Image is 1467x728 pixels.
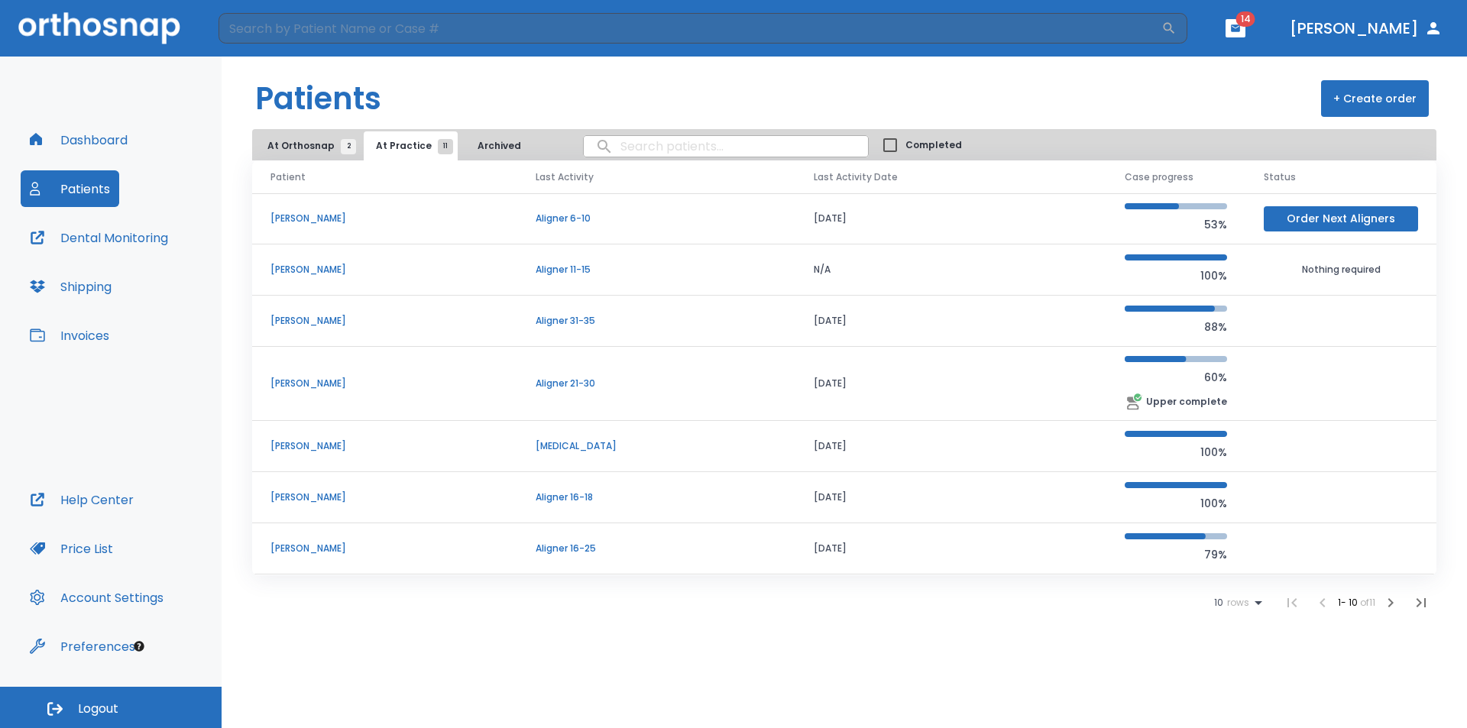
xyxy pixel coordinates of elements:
p: [PERSON_NAME] [270,263,499,277]
p: [MEDICAL_DATA] [536,439,777,453]
span: Last Activity Date [814,170,898,184]
p: 79% [1125,545,1227,564]
button: Help Center [21,481,143,518]
p: [PERSON_NAME] [270,212,499,225]
span: rows [1223,597,1249,608]
span: of 11 [1360,596,1375,609]
span: Status [1264,170,1296,184]
button: Price List [21,530,122,567]
p: Aligner 31-35 [536,314,777,328]
td: N/A [795,244,1106,296]
p: [PERSON_NAME] [270,542,499,555]
button: Preferences [21,628,144,665]
img: Orthosnap [18,12,180,44]
span: 1 - 10 [1338,596,1360,609]
button: Patients [21,170,119,207]
td: [DATE] [795,193,1106,244]
td: [DATE] [795,347,1106,421]
span: Patient [270,170,306,184]
div: Tooltip anchor [132,639,146,653]
td: [DATE] [795,472,1106,523]
p: 100% [1125,267,1227,285]
span: At Practice [376,139,445,153]
p: [PERSON_NAME] [270,439,499,453]
span: 10 [1214,597,1223,608]
button: Shipping [21,268,121,305]
input: Search by Patient Name or Case # [219,13,1161,44]
p: Aligner 6-10 [536,212,777,225]
button: Invoices [21,317,118,354]
td: [DATE] [795,421,1106,472]
span: 11 [438,139,453,154]
span: 14 [1236,11,1255,27]
span: Last Activity [536,170,594,184]
p: Nothing required [1264,263,1418,277]
p: Aligner 16-25 [536,542,777,555]
p: [PERSON_NAME] [270,314,499,328]
p: 53% [1125,215,1227,234]
span: Case progress [1125,170,1193,184]
p: 100% [1125,494,1227,513]
p: [PERSON_NAME] [270,377,499,390]
input: search [584,131,868,161]
span: At Orthosnap [267,139,348,153]
p: 100% [1125,443,1227,461]
td: [DATE] [795,523,1106,574]
td: [DATE] [795,574,1106,626]
button: Dashboard [21,121,137,158]
button: Dental Monitoring [21,219,177,256]
p: Aligner 21-30 [536,377,777,390]
p: Aligner 11-15 [536,263,777,277]
p: 60% [1125,368,1227,387]
p: Aligner 16-18 [536,490,777,504]
span: Logout [78,700,118,717]
span: 2 [341,139,356,154]
p: Upper complete [1146,395,1227,409]
p: [PERSON_NAME] [270,490,499,504]
button: [PERSON_NAME] [1284,15,1449,42]
div: tabs [255,131,540,160]
p: 88% [1125,318,1227,336]
button: + Create order [1321,80,1429,117]
h1: Patients [255,76,381,121]
span: Completed [905,138,962,152]
td: [DATE] [795,296,1106,347]
button: Order Next Aligners [1264,206,1418,231]
button: Account Settings [21,579,173,616]
button: Archived [461,131,537,160]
